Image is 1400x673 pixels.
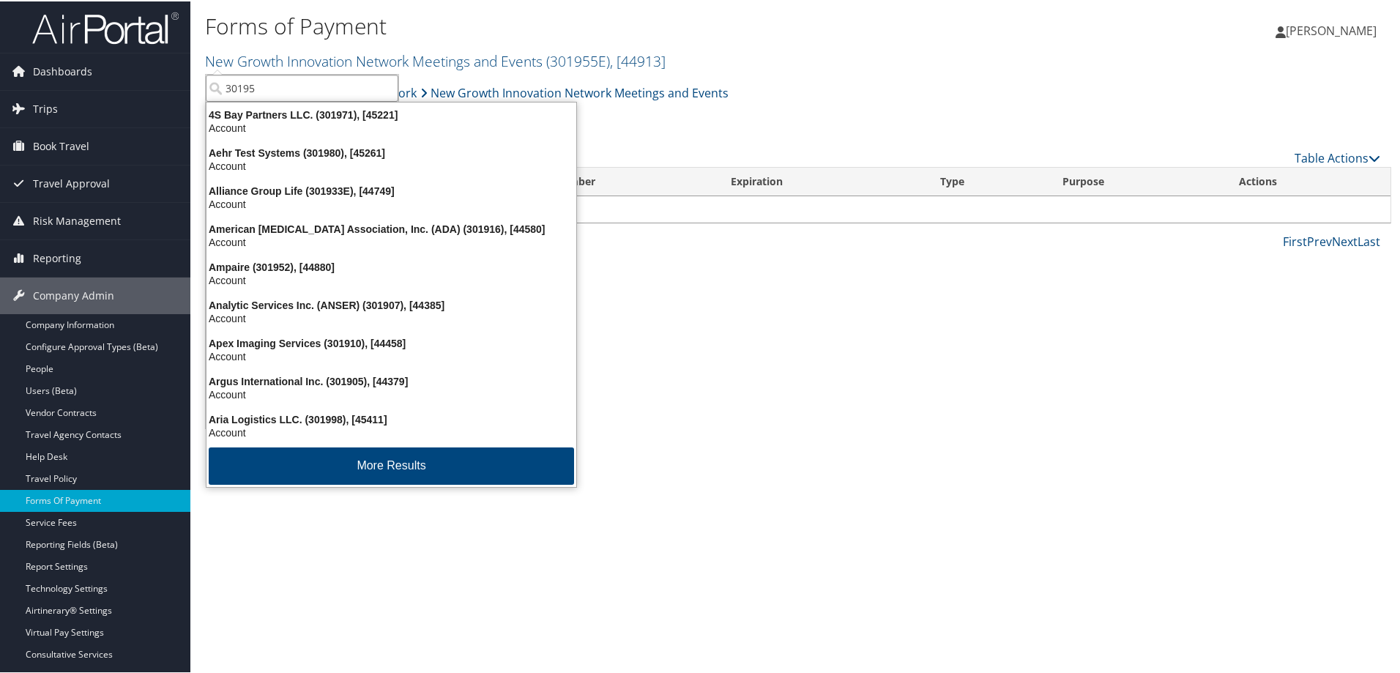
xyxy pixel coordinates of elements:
th: Expiration: activate to sort column ascending [718,166,926,195]
img: airportal-logo.png [32,10,179,44]
div: Account [198,234,585,248]
span: ( 301955E ) [546,50,610,70]
div: Apex Imaging Services (301910), [44458] [198,335,585,349]
span: Trips [33,89,58,126]
span: Company Admin [33,276,114,313]
th: Purpose: activate to sort column ascending [1049,166,1225,195]
input: Search Accounts [206,73,398,100]
h1: Forms of Payment [205,10,996,40]
span: Book Travel [33,127,89,163]
div: Analytic Services Inc. (ANSER) (301907), [44385] [198,297,585,311]
div: Argus International Inc. (301905), [44379] [198,373,585,387]
span: Dashboards [33,52,92,89]
div: Account [198,272,585,286]
td: No data available in table [206,195,1390,221]
a: Next [1332,232,1358,248]
span: [PERSON_NAME] [1286,21,1377,37]
span: , [ 44913 ] [610,50,666,70]
a: [PERSON_NAME] [1276,7,1391,51]
a: New Growth Innovation Network Meetings and Events [205,50,666,70]
a: Last [1358,232,1380,248]
div: Account [198,120,585,133]
th: Number [540,166,718,195]
a: First [1283,232,1307,248]
span: Travel Approval [33,164,110,201]
div: 4S Bay Partners LLC. (301971), [45221] [198,107,585,120]
div: Account [198,158,585,171]
div: Account [198,387,585,400]
a: New Growth Innovation Network Meetings and Events [420,77,729,106]
div: Account [198,425,585,438]
th: Actions [1226,166,1390,195]
th: Type [927,166,1050,195]
div: Aehr Test Systems (301980), [45261] [198,145,585,158]
div: Aria Logistics LLC. (301998), [45411] [198,412,585,425]
button: More Results [209,446,574,483]
div: American [MEDICAL_DATA] Association, Inc. (ADA) (301916), [44580] [198,221,585,234]
div: Account [198,311,585,324]
div: Alliance Group Life (301933E), [44749] [198,183,585,196]
a: Table Actions [1295,149,1380,165]
div: Account [198,196,585,209]
div: Ampaire (301952), [44880] [198,259,585,272]
span: Risk Management [33,201,121,238]
div: Account [198,349,585,362]
a: Prev [1307,232,1332,248]
span: Reporting [33,239,81,275]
